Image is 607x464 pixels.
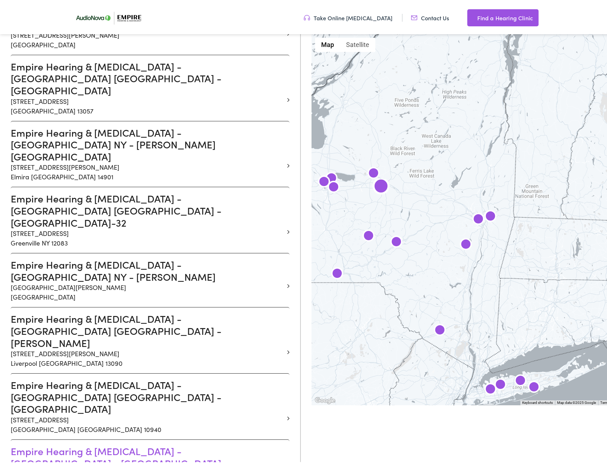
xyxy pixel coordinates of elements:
[411,12,449,20] a: Contact Us
[304,12,392,20] a: Take Online [MEDICAL_DATA]
[11,311,284,347] h3: Empire Hearing & [MEDICAL_DATA] - [GEOGRAPHIC_DATA] [GEOGRAPHIC_DATA] - [PERSON_NAME]
[11,311,284,366] a: Empire Hearing & [MEDICAL_DATA] - [GEOGRAPHIC_DATA] [GEOGRAPHIC_DATA] - [PERSON_NAME] [STREET_ADD...
[11,94,284,114] p: [STREET_ADDRESS] [GEOGRAPHIC_DATA] 13057
[11,413,284,432] p: [STREET_ADDRESS] [GEOGRAPHIC_DATA] [GEOGRAPHIC_DATA] 10940
[11,125,284,160] h3: Empire Hearing & [MEDICAL_DATA] - [GEOGRAPHIC_DATA] NY - [PERSON_NAME][GEOGRAPHIC_DATA]
[11,347,284,366] p: [STREET_ADDRESS][PERSON_NAME] Liverpool [GEOGRAPHIC_DATA] 13090
[11,58,284,114] a: Empire Hearing & [MEDICAL_DATA] - [GEOGRAPHIC_DATA] [GEOGRAPHIC_DATA] - [GEOGRAPHIC_DATA] [STREET...
[11,58,284,94] h3: Empire Hearing & [MEDICAL_DATA] - [GEOGRAPHIC_DATA] [GEOGRAPHIC_DATA] - [GEOGRAPHIC_DATA]
[11,257,284,300] a: Empire Hearing & [MEDICAL_DATA] - [GEOGRAPHIC_DATA] NY - [PERSON_NAME] [GEOGRAPHIC_DATA][PERSON_N...
[11,190,284,246] a: Empire Hearing & [MEDICAL_DATA] - [GEOGRAPHIC_DATA] [GEOGRAPHIC_DATA] - [GEOGRAPHIC_DATA]-32 [STR...
[11,377,284,413] h3: Empire Hearing & [MEDICAL_DATA] - [GEOGRAPHIC_DATA] [GEOGRAPHIC_DATA] - [GEOGRAPHIC_DATA]
[467,11,474,20] img: utility icon
[11,257,284,280] h3: Empire Hearing & [MEDICAL_DATA] - [GEOGRAPHIC_DATA] NY - [PERSON_NAME]
[11,125,284,180] a: Empire Hearing & [MEDICAL_DATA] - [GEOGRAPHIC_DATA] NY - [PERSON_NAME][GEOGRAPHIC_DATA] [STREET_A...
[11,377,284,432] a: Empire Hearing & [MEDICAL_DATA] - [GEOGRAPHIC_DATA] [GEOGRAPHIC_DATA] - [GEOGRAPHIC_DATA] [STREET...
[11,280,284,300] p: [GEOGRAPHIC_DATA][PERSON_NAME] [GEOGRAPHIC_DATA]
[11,226,284,246] p: [STREET_ADDRESS] Greenville NY 12083
[11,190,284,226] h3: Empire Hearing & [MEDICAL_DATA] - [GEOGRAPHIC_DATA] [GEOGRAPHIC_DATA] - [GEOGRAPHIC_DATA]-32
[304,12,310,20] img: utility icon
[411,12,417,20] img: utility icon
[11,28,284,47] p: [STREET_ADDRESS][PERSON_NAME] [GEOGRAPHIC_DATA]
[467,7,539,24] a: Find a Hearing Clinic
[11,160,284,179] p: [STREET_ADDRESS][PERSON_NAME] Elmira [GEOGRAPHIC_DATA] 14901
